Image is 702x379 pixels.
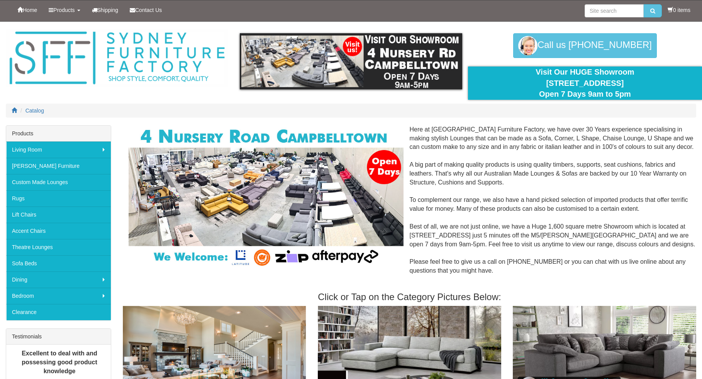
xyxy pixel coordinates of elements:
div: Testimonials [6,329,111,345]
a: Shipping [86,0,124,20]
a: Clearance [6,304,111,320]
span: Home [23,7,37,13]
div: Visit Our HUGE Showroom [STREET_ADDRESS] Open 7 Days 9am to 5pm [474,67,696,100]
a: Living Room [6,142,111,158]
input: Site search [585,4,644,17]
h3: Click or Tap on the Category Pictures Below: [123,292,696,302]
img: Sydney Furniture Factory [6,29,228,87]
img: Corner Modular Lounges [129,125,404,269]
span: Shipping [97,7,119,13]
a: Contact Us [124,0,168,20]
a: Dining [6,271,111,288]
a: Home [12,0,43,20]
span: Contact Us [135,7,162,13]
a: Catalog [25,108,44,114]
a: Sofa Beds [6,255,111,271]
a: [PERSON_NAME] Furniture [6,158,111,174]
a: Custom Made Lounges [6,174,111,190]
div: Here at [GEOGRAPHIC_DATA] Furniture Factory, we have over 30 Years experience specialising in mak... [123,125,696,284]
a: Theatre Lounges [6,239,111,255]
a: Lift Chairs [6,207,111,223]
b: Excellent to deal with and possessing good product knowledge [22,350,97,374]
span: Products [53,7,75,13]
a: Bedroom [6,288,111,304]
a: Products [43,0,86,20]
img: showroom.gif [240,33,462,89]
a: Rugs [6,190,111,207]
li: 0 items [668,6,690,14]
div: Products [6,126,111,142]
a: Accent Chairs [6,223,111,239]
